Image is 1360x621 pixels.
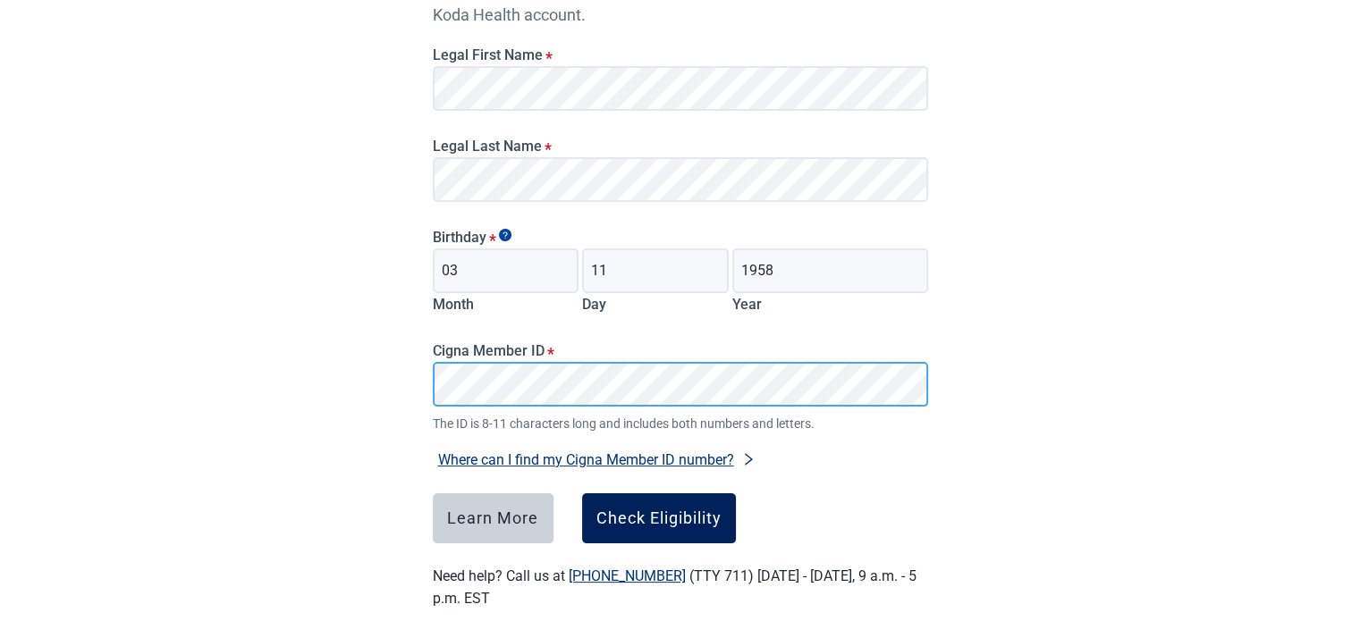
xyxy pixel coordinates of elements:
[732,248,927,293] input: Birth year
[499,229,511,241] span: Show tooltip
[582,248,729,293] input: Birth day
[582,296,606,313] label: Day
[732,296,762,313] label: Year
[433,342,928,359] label: Cigna Member ID
[447,509,538,527] div: Learn More
[596,509,722,527] div: Check Eligibility
[433,46,928,63] label: Legal First Name
[569,567,686,584] a: [PHONE_NUMBER]
[433,493,553,543] button: Learn More
[433,229,928,246] legend: Birthday
[433,138,928,155] label: Legal Last Name
[582,493,736,543] button: Check Eligibility
[433,448,761,472] button: Where can I find my Cigna Member ID number?
[741,452,756,466] span: right
[433,248,579,293] input: Birth month
[433,296,474,313] label: Month
[433,414,928,433] span: The ID is 8-11 characters long and includes both numbers and letters.
[433,567,917,607] label: Need help? Call us at (TTY 711) [DATE] - [DATE], 9 a.m. - 5 p.m. EST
